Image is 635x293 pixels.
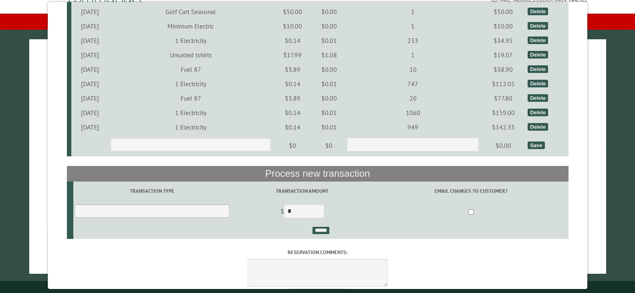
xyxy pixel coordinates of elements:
td: Unsalted tshirts [109,48,273,62]
td: $50.00 [480,4,526,19]
div: Delete [528,109,548,116]
td: 1 Electricity [109,77,273,91]
td: [DATE] [71,33,109,48]
td: 20 [345,91,480,105]
td: 1 [345,19,480,33]
label: Transaction Amount [232,187,373,195]
td: $0.14 [273,105,312,120]
td: [DATE] [71,105,109,120]
td: 10 [345,62,480,77]
div: Delete [528,65,548,73]
td: $19.07 [480,48,526,62]
td: $17.99 [273,48,312,62]
td: [DATE] [71,77,109,91]
td: $0.14 [273,120,312,134]
div: Delete [528,94,548,102]
td: $1.08 [312,48,346,62]
td: [DATE] [71,62,109,77]
td: $10.00 [273,19,312,33]
td: $0.00 [312,62,346,77]
td: $0 [273,134,312,157]
td: Golf Cart Seasonal [109,4,273,19]
td: $159.00 [480,105,526,120]
td: $112.05 [480,77,526,91]
td: 233 [345,33,480,48]
td: [DATE] [71,19,109,33]
td: $0.01 [312,120,346,134]
th: Process new transaction [67,166,568,181]
td: $0.00 [312,19,346,33]
td: 1 Electricity [109,105,273,120]
div: Delete [528,123,548,131]
div: Delete [528,80,548,87]
td: $142.35 [480,120,526,134]
td: [DATE] [71,4,109,19]
td: Minimum Electric [109,19,273,33]
td: $ [231,201,374,223]
td: $34.95 [480,33,526,48]
div: Save [528,141,544,149]
td: $0.14 [273,33,312,48]
td: 1 [345,48,480,62]
td: 1 [345,4,480,19]
td: $0.00 [312,4,346,19]
td: $0.01 [312,33,346,48]
td: [DATE] [71,48,109,62]
td: $0.14 [273,77,312,91]
td: 1 Electricity [109,33,273,48]
td: $0.01 [312,105,346,120]
td: $3.89 [273,91,312,105]
label: Reservation comments: [67,249,568,256]
small: © Campground Commander LLC. All rights reserved. [272,284,363,289]
td: 949 [345,120,480,134]
td: [DATE] [71,120,109,134]
td: 747 [345,77,480,91]
td: 1 Electricity [109,120,273,134]
td: $38.90 [480,62,526,77]
td: $0.00 [312,91,346,105]
td: $3.89 [273,62,312,77]
label: Transaction Type [75,187,230,195]
td: [DATE] [71,91,109,105]
td: Fuel 87 [109,62,273,77]
div: Delete [528,22,548,30]
td: $10.00 [480,19,526,33]
td: $50.00 [273,4,312,19]
td: Fuel 87 [109,91,273,105]
label: Email changes to customer? [375,187,567,195]
div: Delete [528,8,548,15]
td: $0.01 [312,77,346,91]
td: 1060 [345,105,480,120]
td: $77.80 [480,91,526,105]
td: $0.00 [480,134,526,157]
div: Delete [528,36,548,44]
td: $0 [312,134,346,157]
div: Delete [528,51,548,59]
